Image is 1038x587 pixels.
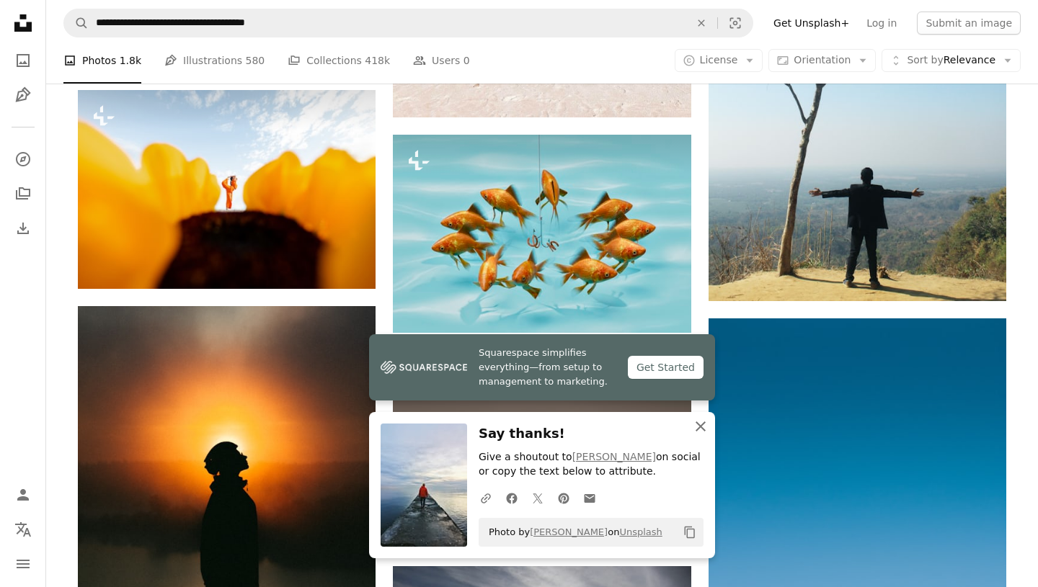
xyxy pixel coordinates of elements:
button: Visual search [718,9,753,37]
a: Users 0 [413,37,470,84]
span: 580 [246,53,265,68]
a: [PERSON_NAME] [530,526,608,537]
a: Explore [9,145,37,174]
a: Illustrations [9,81,37,109]
a: Share on Facebook [499,483,525,512]
button: Menu [9,550,37,578]
a: man in black jacket standing beside bare tree during daytime [709,71,1006,84]
a: Unsplash [619,526,662,537]
a: Photos [9,46,37,75]
span: Orientation [794,54,851,66]
a: Share on Pinterest [551,483,577,512]
span: Photo by on [482,521,662,544]
span: 0 [463,53,470,68]
a: Collections [9,179,37,208]
button: Search Unsplash [64,9,89,37]
span: 418k [365,53,390,68]
a: Collections 418k [288,37,390,84]
a: Share on Twitter [525,483,551,512]
button: License [675,49,763,72]
span: Squarespace simplifies everything—from setup to management to marketing. [479,346,616,389]
img: A group of fish swimming in a pool of water [393,135,691,333]
span: Sort by [907,54,943,66]
p: Give a shoutout to on social or copy the text below to attribute. [479,450,704,479]
div: Get Started [628,356,704,379]
button: Language [9,515,37,544]
button: Orientation [768,49,876,72]
button: Clear [686,9,717,37]
span: License [700,54,738,66]
a: A lone boat in the middle of the ocean on a foggy day [709,535,1006,548]
a: Home — Unsplash [9,9,37,40]
a: silhouette of man standing on grass field during sunset [78,498,376,511]
a: Download History [9,214,37,243]
button: Sort byRelevance [882,49,1021,72]
a: A person stands in front of a sunflower. [78,182,376,195]
a: Log in / Sign up [9,480,37,509]
img: A person stands in front of a sunflower. [78,90,376,289]
a: Squarespace simplifies everything—from setup to management to marketing.Get Started [369,334,715,400]
h3: Say thanks! [479,424,704,444]
button: Submit an image [917,12,1021,35]
button: Copy to clipboard [678,520,702,545]
a: Illustrations 580 [164,37,265,84]
a: Log in [858,12,905,35]
span: Relevance [907,53,995,68]
a: [PERSON_NAME] [572,451,656,462]
a: Share over email [577,483,603,512]
a: Get Unsplash+ [765,12,858,35]
img: file-1747939142011-51e5cc87e3c9 [381,357,467,378]
form: Find visuals sitewide [63,9,753,37]
a: A group of fish swimming in a pool of water [393,227,691,240]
